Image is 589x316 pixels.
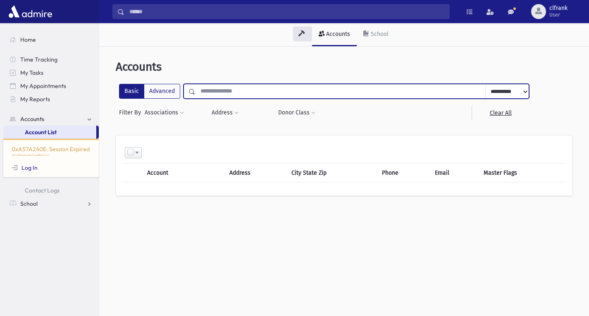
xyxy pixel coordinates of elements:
[20,56,57,63] span: Time Tracking
[20,36,36,43] span: Home
[312,23,357,46] a: Accounts
[119,84,180,99] div: FilterModes
[3,93,99,106] a: My Reports
[119,84,144,99] label: Basic
[286,164,377,183] th: City State Zip
[3,33,99,46] a: Home
[12,154,91,157] p: /ACT/ActDisplayIndex?LoadBlank=true
[377,164,430,183] th: Phone
[479,164,566,183] th: Master Flags
[3,79,99,93] a: My Appointments
[357,23,395,46] a: School
[142,164,204,183] th: Account
[20,115,44,123] span: Accounts
[472,105,529,120] a: Clear All
[20,82,66,90] span: My Appointments
[20,69,43,76] span: My Tasks
[3,66,99,79] a: My Tasks
[25,187,60,194] span: Contact Logs
[324,31,350,38] div: Accounts
[211,105,239,120] button: Address
[144,84,180,99] label: Advanced
[20,200,38,207] span: School
[124,4,449,19] input: Search
[549,5,568,12] span: clfrank
[3,197,99,210] a: School
[430,164,479,183] th: Email
[116,60,162,74] span: Accounts
[20,95,50,103] span: My Reports
[7,3,54,20] img: AdmirePro
[25,128,57,136] span: Account List
[549,12,568,18] span: User
[224,164,286,183] th: Address
[119,108,144,117] span: Filter By
[3,126,96,139] a: Account List
[144,105,184,120] button: Associations
[12,164,38,171] a: Log In
[3,139,99,177] div: 0xA57A240E: Session Expired
[278,105,316,120] button: Donor Class
[3,112,99,126] a: Accounts
[3,53,99,66] a: Time Tracking
[3,184,99,197] a: Contact Logs
[369,31,389,38] div: School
